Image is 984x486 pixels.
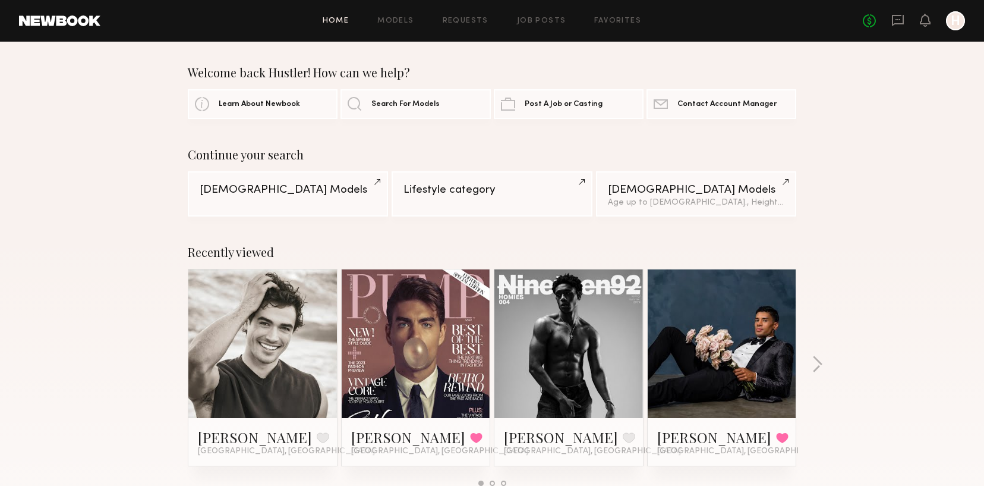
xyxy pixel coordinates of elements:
div: [DEMOGRAPHIC_DATA] Models [200,184,376,196]
a: [DEMOGRAPHIC_DATA] ModelsAge up to [DEMOGRAPHIC_DATA]., Height from 6'0" [596,171,796,217]
a: [PERSON_NAME] [351,428,465,447]
a: Job Posts [517,17,566,25]
div: [DEMOGRAPHIC_DATA] Models [608,184,784,196]
a: Models [377,17,414,25]
span: [GEOGRAPHIC_DATA], [GEOGRAPHIC_DATA] [351,447,528,456]
a: Post A Job or Casting [494,89,644,119]
a: H [946,11,965,30]
a: Search For Models [340,89,490,119]
span: [GEOGRAPHIC_DATA], [GEOGRAPHIC_DATA] [657,447,834,456]
a: [PERSON_NAME] [198,428,312,447]
a: [PERSON_NAME] [657,428,771,447]
div: Age up to [DEMOGRAPHIC_DATA]., Height from 6'0" [608,199,784,207]
a: Lifestyle category [392,171,592,217]
div: Recently viewed [188,245,796,259]
div: Continue your search [188,148,796,162]
span: [GEOGRAPHIC_DATA], [GEOGRAPHIC_DATA] [198,447,375,456]
span: Contact Account Manager [677,101,777,108]
a: [PERSON_NAME] [504,428,618,447]
span: [GEOGRAPHIC_DATA], [GEOGRAPHIC_DATA] [504,447,681,456]
a: Favorites [594,17,641,25]
div: Lifestyle category [403,184,580,196]
a: Home [323,17,349,25]
div: Welcome back Hustler! How can we help? [188,65,796,80]
span: Search For Models [371,101,440,108]
a: Requests [443,17,488,25]
a: [DEMOGRAPHIC_DATA] Models [188,171,388,217]
a: Learn About Newbook [188,89,338,119]
span: Post A Job or Casting [525,101,603,108]
span: Learn About Newbook [219,101,300,108]
a: Contact Account Manager [646,89,796,119]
